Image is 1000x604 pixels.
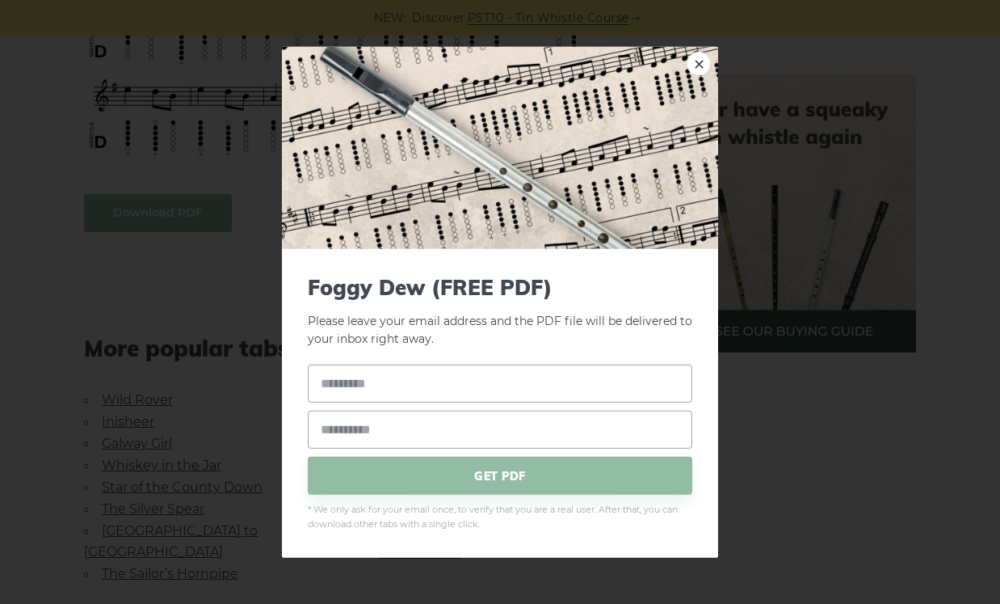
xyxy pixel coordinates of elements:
[308,274,692,348] p: Please leave your email address and the PDF file will be delivered to your inbox right away.
[308,503,692,532] span: * We only ask for your email once, to verify that you are a real user. After that, you can downlo...
[308,457,692,495] span: GET PDF
[308,274,692,299] span: Foggy Dew (FREE PDF)
[687,51,711,75] a: ×
[282,46,718,248] img: Tin Whistle Tab Preview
